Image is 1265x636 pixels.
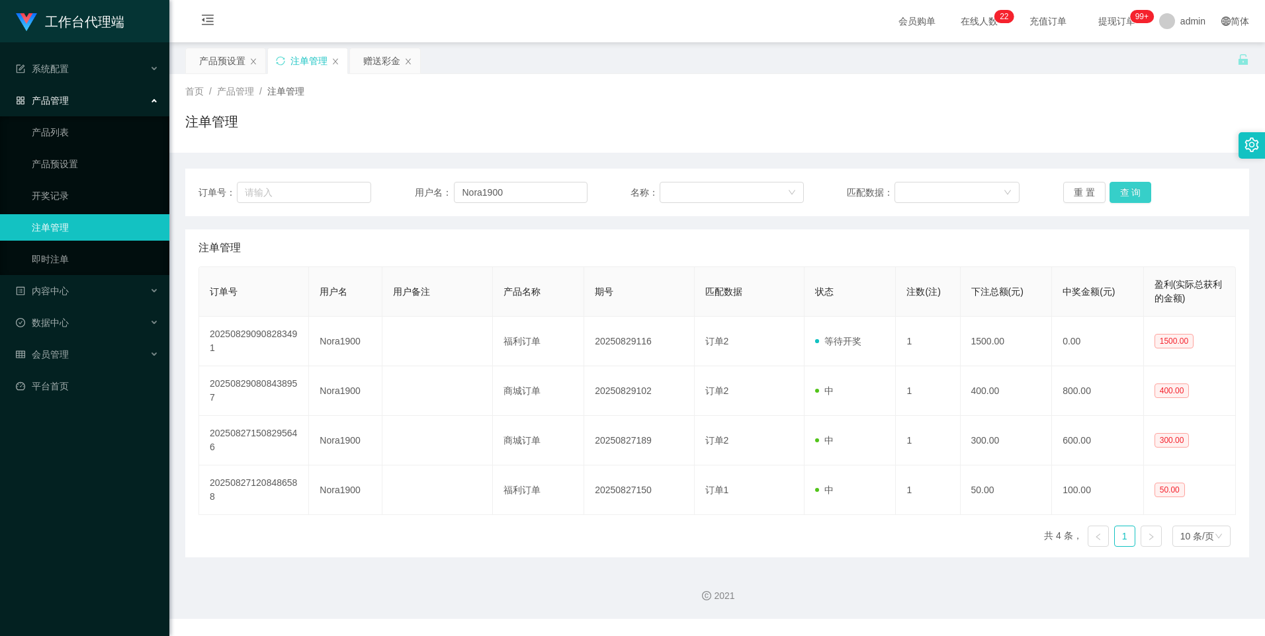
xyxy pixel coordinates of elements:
[906,286,940,297] span: 注数(注)
[237,182,371,203] input: 请输入
[705,485,729,495] span: 订单1
[16,63,69,74] span: 系统配置
[16,13,37,32] img: logo.9652507e.png
[961,366,1053,416] td: 400.00
[1044,526,1082,547] li: 共 4 条，
[1052,317,1144,366] td: 0.00
[584,416,694,465] td: 20250827189
[199,317,309,366] td: 202508290908283491
[961,465,1053,515] td: 50.00
[185,86,204,97] span: 首页
[393,286,430,297] span: 用户备注
[454,182,588,203] input: 请输入
[1155,334,1194,348] span: 1500.00
[493,416,585,465] td: 商城订单
[503,286,541,297] span: 产品名称
[815,286,834,297] span: 状态
[1004,188,1012,198] i: 图标: down
[1221,17,1231,26] i: 图标: global
[210,286,238,297] span: 订单号
[1130,10,1154,23] sup: 1001
[198,240,241,256] span: 注单管理
[309,465,382,515] td: Nora1900
[631,186,660,200] span: 名称：
[1244,138,1259,152] i: 图标: setting
[896,366,960,416] td: 1
[1147,533,1155,541] i: 图标: right
[1114,526,1135,547] li: 1
[1052,366,1144,416] td: 800.00
[16,286,69,296] span: 内容中心
[199,465,309,515] td: 202508271208486588
[1115,526,1135,546] a: 1
[584,317,694,366] td: 20250829116
[16,318,25,327] i: 图标: check-circle-o
[954,17,1004,26] span: 在线人数
[16,286,25,296] i: 图标: profile
[702,591,711,600] i: 图标: copyright
[309,317,382,366] td: Nora1900
[493,366,585,416] td: 商城订单
[16,317,69,328] span: 数据中心
[1155,279,1223,303] span: 盈利(实际总获利的金额)
[705,385,729,396] span: 订单2
[1155,483,1185,497] span: 50.00
[290,48,327,73] div: 注单管理
[1155,383,1190,398] span: 400.00
[276,56,285,65] i: 图标: sync
[32,214,159,241] a: 注单管理
[16,350,25,359] i: 图标: table
[198,186,237,200] span: 订单号：
[32,151,159,177] a: 产品预设置
[309,366,382,416] td: Nora1900
[847,186,894,200] span: 匹配数据：
[320,286,347,297] span: 用户名
[1110,182,1152,203] button: 查 询
[815,385,834,396] span: 中
[584,465,694,515] td: 20250827150
[994,10,1014,23] sup: 22
[1000,10,1004,23] p: 2
[32,246,159,272] a: 即时注单
[180,589,1254,603] div: 2021
[309,416,382,465] td: Nora1900
[16,16,124,26] a: 工作台代理端
[199,366,309,416] td: 202508290808438957
[961,317,1053,366] td: 1500.00
[16,96,25,105] i: 图标: appstore-o
[249,58,257,65] i: 图标: close
[493,317,585,366] td: 福利订单
[896,416,960,465] td: 1
[1141,526,1162,547] li: 下一页
[971,286,1024,297] span: 下注总额(元)
[259,86,262,97] span: /
[493,465,585,515] td: 福利订单
[1063,286,1115,297] span: 中奖金额(元)
[961,416,1053,465] td: 300.00
[185,1,230,43] i: 图标: menu-fold
[1088,526,1109,547] li: 上一页
[1180,526,1214,546] div: 10 条/页
[788,188,796,198] i: 图标: down
[584,366,694,416] td: 20250829102
[896,317,960,366] td: 1
[32,182,159,209] a: 开奖记录
[1215,532,1223,541] i: 图标: down
[16,64,25,73] i: 图标: form
[1063,182,1106,203] button: 重 置
[16,95,69,106] span: 产品管理
[1052,416,1144,465] td: 600.00
[705,435,729,446] span: 订单2
[1092,17,1142,26] span: 提现订单
[32,119,159,145] a: 产品列表
[45,1,124,43] h1: 工作台代理端
[199,416,309,465] td: 202508271508295646
[199,48,245,73] div: 产品预设置
[217,86,254,97] span: 产品管理
[267,86,304,97] span: 注单管理
[1237,54,1249,65] i: 图标: unlock
[595,286,613,297] span: 期号
[16,373,159,399] a: 图标: dashboard平台首页
[815,485,834,495] span: 中
[705,336,729,346] span: 订单2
